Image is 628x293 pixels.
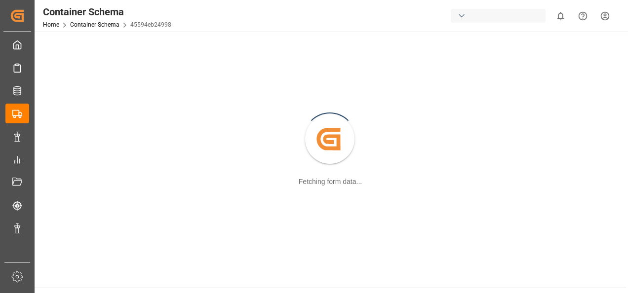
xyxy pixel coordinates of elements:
[572,5,594,27] button: Help Center
[299,177,362,187] div: Fetching form data...
[43,4,171,19] div: Container Schema
[43,21,59,28] a: Home
[549,5,572,27] button: show 0 new notifications
[70,21,119,28] a: Container Schema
